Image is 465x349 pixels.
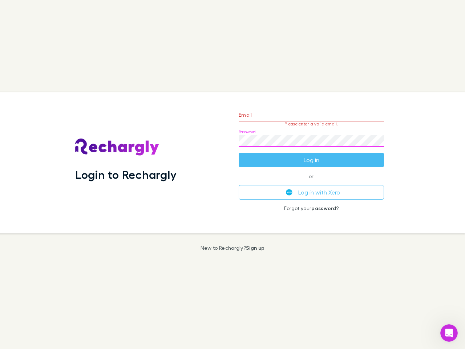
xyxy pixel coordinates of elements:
[75,139,159,156] img: Rechargly's Logo
[239,121,384,127] p: Please enter a valid email.
[286,189,292,196] img: Xero's logo
[201,245,265,251] p: New to Rechargly?
[246,245,264,251] a: Sign up
[239,129,256,135] label: Password
[239,153,384,167] button: Log in
[440,324,458,342] iframe: Intercom live chat
[311,205,336,211] a: password
[239,185,384,200] button: Log in with Xero
[239,205,384,211] p: Forgot your ?
[75,168,177,181] h1: Login to Rechargly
